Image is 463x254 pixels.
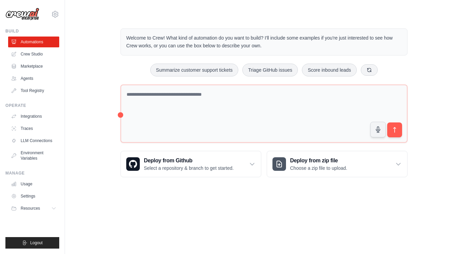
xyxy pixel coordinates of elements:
a: Automations [8,37,59,47]
img: Logo [5,8,39,21]
a: Traces [8,123,59,134]
h3: Deploy from Github [144,157,234,165]
div: Build [5,28,59,34]
div: Operate [5,103,59,108]
button: Summarize customer support tickets [150,64,238,76]
button: Resources [8,203,59,214]
button: Triage GitHub issues [242,64,298,76]
p: Select a repository & branch to get started. [144,165,234,171]
p: Choose a zip file to upload. [290,165,347,171]
a: Usage [8,179,59,189]
h3: Deploy from zip file [290,157,347,165]
button: Logout [5,237,59,249]
iframe: Chat Widget [429,222,463,254]
span: Logout [30,240,43,246]
a: LLM Connections [8,135,59,146]
span: Resources [21,206,40,211]
a: Environment Variables [8,147,59,164]
a: Settings [8,191,59,202]
a: Marketplace [8,61,59,72]
button: Score inbound leads [302,64,357,76]
a: Integrations [8,111,59,122]
a: Tool Registry [8,85,59,96]
div: Manage [5,170,59,176]
a: Crew Studio [8,49,59,60]
p: Welcome to Crew! What kind of automation do you want to build? I'll include some examples if you'... [126,34,402,50]
a: Agents [8,73,59,84]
